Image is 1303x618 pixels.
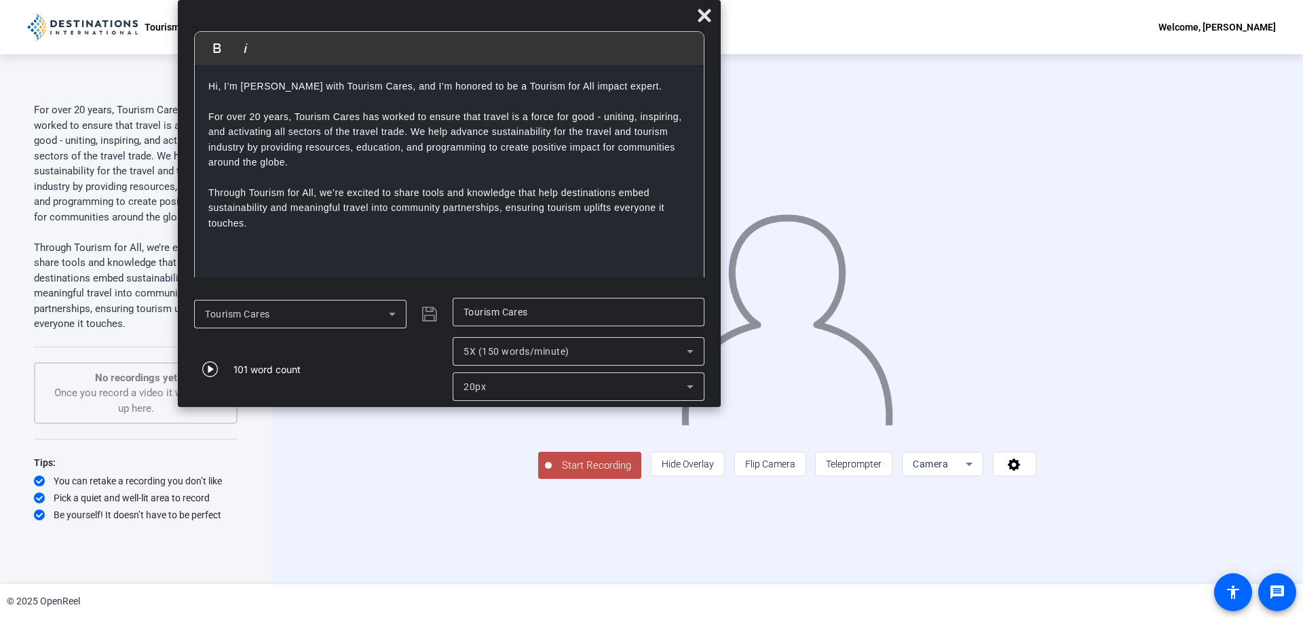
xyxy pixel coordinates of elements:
div: Once you record a video it will show up here. [49,370,223,417]
img: overlay [679,201,894,425]
p: Tourism Cares - TFA Impact Expert [145,19,293,35]
p: Through Tourism for All, we’re excited to share tools and knowledge that help destinations embed ... [34,225,238,332]
button: Italic (Ctrl+I) [233,35,259,62]
span: 5X (150 words/minute) [464,346,569,357]
p: Through Tourism for All, we’re excited to share tools and knowledge that help destinations embed ... [208,170,690,231]
p: No recordings yet [49,370,223,386]
mat-icon: message [1269,584,1285,600]
span: Camera [913,459,948,469]
div: You can retake a recording you don’t like [34,474,238,488]
img: OpenReel logo [27,14,138,41]
div: © 2025 OpenReel [7,594,80,609]
span: 20px [464,381,486,392]
p: For over 20 years, Tourism Cares has worked to ensure that travel is a force for good - uniting, ... [208,94,690,170]
span: Flip Camera [745,459,795,469]
input: Title [464,304,694,320]
span: Start Recording [552,458,641,474]
mat-icon: accessibility [1225,584,1241,600]
span: Hide Overlay [662,459,714,469]
div: Tips: [34,455,238,471]
span: Tourism Cares [205,309,270,320]
button: Bold (Ctrl+B) [204,35,230,62]
p: For over 20 years, Tourism Cares has worked to ensure that travel is a force for good - uniting, ... [34,88,238,225]
div: Pick a quiet and well-lit area to record [34,491,238,505]
p: Hi, I’m [PERSON_NAME] with Tourism Cares, and I’m honored to be a Tourism for All impact expert. [208,79,690,94]
div: Be yourself! It doesn’t have to be perfect [34,508,238,522]
div: Welcome, [PERSON_NAME] [1158,19,1276,35]
span: Teleprompter [826,459,882,469]
div: 101 word count [233,362,301,376]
